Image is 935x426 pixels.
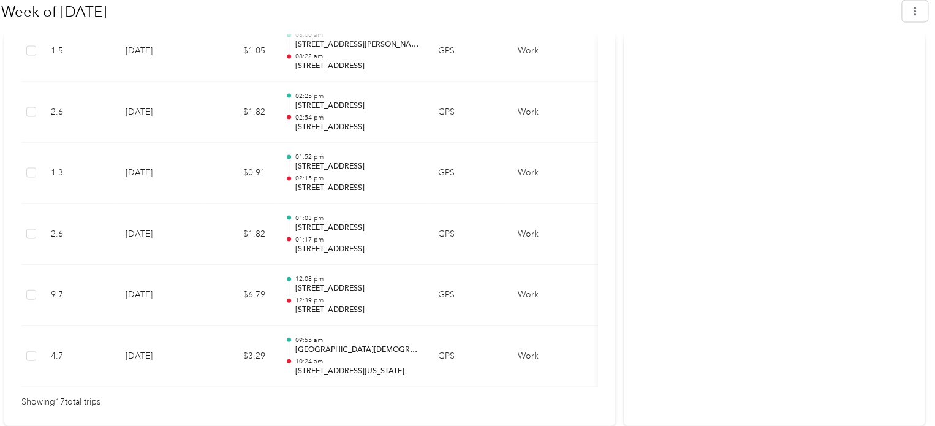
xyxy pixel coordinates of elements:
[295,183,418,194] p: [STREET_ADDRESS]
[116,143,202,204] td: [DATE]
[116,21,202,82] td: [DATE]
[202,82,275,143] td: $1.82
[295,39,418,50] p: [STREET_ADDRESS][PERSON_NAME]
[295,357,418,366] p: 10:24 am
[508,265,600,326] td: Work
[41,326,116,387] td: 4.7
[295,223,418,234] p: [STREET_ADDRESS]
[508,82,600,143] td: Work
[508,326,600,387] td: Work
[295,52,418,61] p: 08:22 am
[508,143,600,204] td: Work
[295,275,418,283] p: 12:08 pm
[428,265,508,326] td: GPS
[428,204,508,265] td: GPS
[295,174,418,183] p: 02:15 pm
[21,395,100,409] span: Showing 17 total trips
[295,344,418,356] p: [GEOGRAPHIC_DATA][DEMOGRAPHIC_DATA], [GEOGRAPHIC_DATA], [GEOGRAPHIC_DATA], [US_STATE], [GEOGRAPHI...
[508,21,600,82] td: Work
[428,82,508,143] td: GPS
[295,113,418,122] p: 02:54 pm
[295,235,418,244] p: 01:17 pm
[295,161,418,172] p: [STREET_ADDRESS]
[116,82,202,143] td: [DATE]
[295,153,418,161] p: 01:52 pm
[41,204,116,265] td: 2.6
[508,204,600,265] td: Work
[116,326,202,387] td: [DATE]
[295,244,418,255] p: [STREET_ADDRESS]
[202,21,275,82] td: $1.05
[295,92,418,101] p: 02:25 pm
[116,204,202,265] td: [DATE]
[295,122,418,133] p: [STREET_ADDRESS]
[202,265,275,326] td: $6.79
[295,61,418,72] p: [STREET_ADDRESS]
[41,143,116,204] td: 1.3
[428,21,508,82] td: GPS
[295,283,418,294] p: [STREET_ADDRESS]
[116,265,202,326] td: [DATE]
[41,21,116,82] td: 1.5
[41,265,116,326] td: 9.7
[295,296,418,305] p: 12:39 pm
[295,305,418,316] p: [STREET_ADDRESS]
[295,366,418,377] p: [STREET_ADDRESS][US_STATE]
[295,101,418,112] p: [STREET_ADDRESS]
[202,143,275,204] td: $0.91
[41,82,116,143] td: 2.6
[295,214,418,223] p: 01:03 pm
[428,143,508,204] td: GPS
[202,204,275,265] td: $1.82
[295,336,418,344] p: 09:55 am
[202,326,275,387] td: $3.29
[428,326,508,387] td: GPS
